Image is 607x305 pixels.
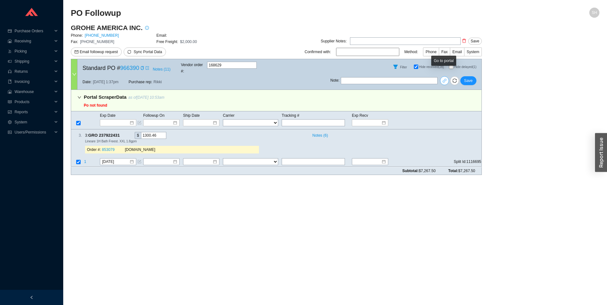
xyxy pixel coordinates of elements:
span: left [30,296,34,299]
span: Exp Date [100,113,115,118]
span: Phone: [71,33,83,38]
a: link [440,76,449,85]
span: copy [140,66,144,70]
button: delete [461,36,468,45]
span: Split Id: 1116695 [454,159,481,165]
span: read [8,100,12,104]
span: info-circle [143,26,151,30]
span: Followup On [143,113,164,118]
button: syncSync Portal Data [124,47,166,56]
span: Date: [83,79,92,85]
span: export [145,66,149,70]
span: Sync Portal Data [134,50,162,54]
span: Picking [15,46,52,56]
a: [PHONE_NUMBER] [85,33,119,38]
button: Filter [390,62,401,72]
span: [DOMAIN_NAME] [125,148,155,152]
input: Hide received(28) [414,65,418,69]
span: [DATE] 1:37pm [93,79,119,85]
span: $7,267.50 [419,169,435,173]
h2: PO Followup [71,8,467,19]
span: $2,000.00 [180,40,197,44]
span: Subtotal: [402,168,435,174]
span: Carrier [223,113,235,118]
span: Phone [426,50,437,54]
span: Receiving [15,36,52,46]
span: Purchase Orders [15,26,52,36]
button: Save [468,38,482,45]
span: Tracking # [282,113,299,118]
button: Notes (6) [310,132,328,136]
span: [PHONE_NUMBER] [80,40,114,44]
div: Go to portal [431,56,456,66]
span: Notes ( 11 ) [153,66,170,72]
span: Vendor order # : [181,62,206,74]
span: Warehouse [15,87,52,97]
div: Confirmed with: Method: [305,47,482,56]
div: Supplier Notes: [321,38,347,44]
span: Email [452,50,462,54]
span: customer-service [8,70,12,73]
span: Notes ( 6 ) [312,132,328,139]
span: filter [391,64,400,69]
span: System [467,50,479,54]
span: sync [127,50,131,54]
a: 966390 [120,65,139,71]
span: as of [DATE] 10:53am [128,95,164,100]
div: 3 . [71,132,82,139]
span: Hide delayed (1) [454,65,476,69]
span: down [77,96,81,99]
span: Purchase rep: [129,79,152,85]
span: setting [8,120,12,124]
span: down [72,72,77,77]
span: form [138,160,141,164]
span: idcard [8,130,12,134]
input: 8/26/2025 [102,159,129,165]
button: Notes (11) [152,66,171,70]
span: fund [8,110,12,114]
span: Products [15,97,52,107]
span: Reports [15,107,52,117]
span: delete [461,39,467,43]
span: Order #: [87,148,101,152]
span: 1 [84,160,86,164]
span: GRO 237922431 [88,132,125,139]
span: Fax [441,50,448,54]
button: info-circle [143,23,151,32]
div: Copy [140,65,144,71]
span: Invoicing [15,77,52,87]
span: SH [592,8,597,18]
span: Fax: [71,40,78,44]
button: Save [460,76,476,85]
span: mail [75,50,78,54]
div: Copy [121,132,125,139]
span: Hide received (28) [419,65,444,69]
h3: GROHE AMERICA INC. [71,23,143,32]
span: Ship Date [183,113,200,118]
span: credit-card [8,29,12,33]
span: Rikki [154,79,162,85]
div: Po not found [84,102,166,109]
span: sync [451,78,459,83]
button: mailEmail followup request [71,47,122,56]
span: Save [471,38,479,44]
span: Note : [330,77,340,84]
button: sync [450,76,459,85]
span: Standard PO # [83,63,139,73]
a: export [145,65,149,71]
div: $ [135,132,141,139]
span: Portal Scraper Data [84,94,126,100]
span: Free Freight: [156,40,178,44]
span: $7,267.50 [458,169,475,173]
span: link [442,79,447,84]
span: form [138,121,141,125]
span: System [15,117,52,127]
span: Returns [15,66,52,77]
span: Shipping [15,56,52,66]
span: Email followup request [80,49,118,55]
span: Email: [156,33,167,38]
span: Filter [400,65,407,69]
span: Users/Permissions [15,127,52,137]
span: book [8,80,12,84]
span: Save [464,78,473,84]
